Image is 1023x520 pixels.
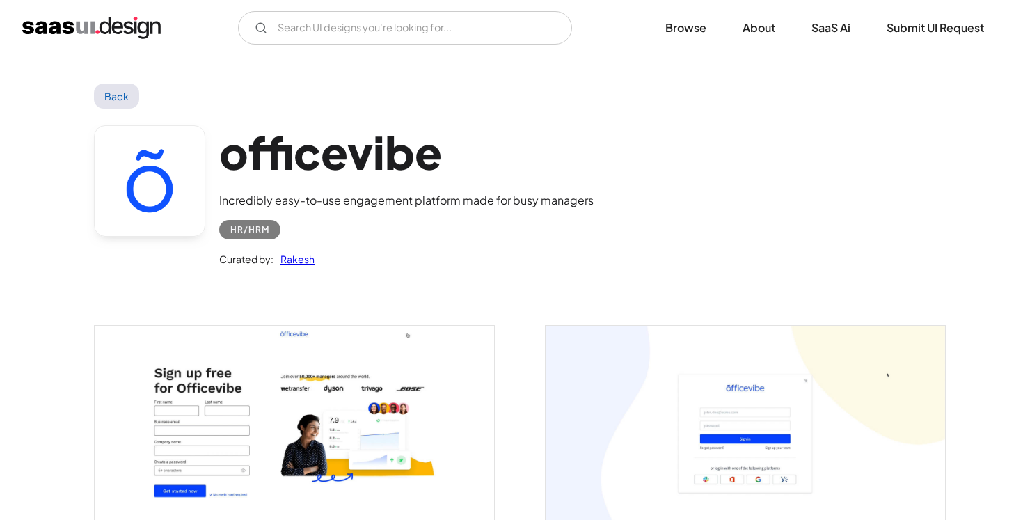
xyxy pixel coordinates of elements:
div: HR/HRM [230,221,269,238]
a: Browse [649,13,723,43]
form: Email Form [238,11,572,45]
input: Search UI designs you're looking for... [238,11,572,45]
a: home [22,17,161,39]
a: About [726,13,792,43]
a: Rakesh [273,251,315,267]
h1: officevibe [219,125,594,179]
div: Incredibly easy-to-use engagement platform made for busy managers [219,192,594,209]
div: Curated by: [219,251,273,267]
a: Back [94,84,139,109]
a: SaaS Ai [795,13,867,43]
a: Submit UI Request [870,13,1001,43]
